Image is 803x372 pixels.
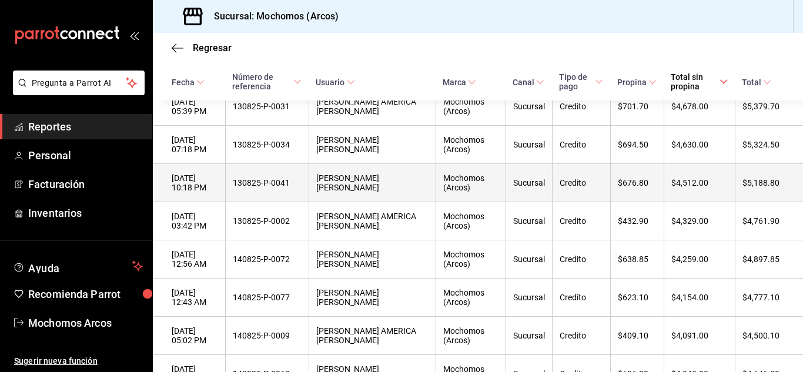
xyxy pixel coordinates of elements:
span: Usuario [316,78,354,87]
h3: Sucursal: Mochomos (Arcos) [205,9,339,24]
div: [DATE] 10:18 PM [172,173,218,192]
div: [PERSON_NAME] [PERSON_NAME] [316,288,429,307]
div: Sucursal [513,140,545,149]
span: Reportes [28,119,143,135]
span: Total [742,78,771,87]
div: Mochomos (Arcos) [443,97,498,116]
div: $638.85 [618,254,657,264]
div: Sucursal [513,102,545,111]
div: $4,329.00 [671,216,728,226]
div: $5,379.70 [742,102,784,111]
div: [DATE] 03:42 PM [172,212,218,230]
div: $694.50 [618,140,657,149]
span: Canal [513,78,544,87]
span: Personal [28,148,143,163]
div: [DATE] 12:56 AM [172,250,218,269]
div: Sucursal [513,254,545,264]
span: Número de referencia [232,72,302,91]
div: Credito [560,140,603,149]
span: Tipo de pago [559,72,603,91]
span: Fecha [172,78,205,87]
div: [DATE] 05:02 PM [172,326,218,345]
button: Pregunta a Parrot AI [13,71,145,95]
div: 130825-P-0041 [233,178,302,187]
div: 140825-P-0009 [233,331,302,340]
div: $4,630.00 [671,140,728,149]
span: Total sin propina [671,72,728,91]
div: $409.10 [618,331,657,340]
div: $5,188.80 [742,178,784,187]
button: open_drawer_menu [129,31,139,40]
a: Pregunta a Parrot AI [8,85,145,98]
div: $676.80 [618,178,657,187]
div: Sucursal [513,331,545,340]
span: Pregunta a Parrot AI [32,77,126,89]
div: 140825-P-0072 [233,254,302,264]
div: [PERSON_NAME] AMERICA [PERSON_NAME] [316,326,429,345]
div: Credito [560,178,603,187]
div: Mochomos (Arcos) [443,135,498,154]
div: $4,897.85 [742,254,784,264]
div: 130825-P-0031 [233,102,302,111]
div: Mochomos (Arcos) [443,288,498,307]
div: [PERSON_NAME] AMERICA [PERSON_NAME] [316,97,429,116]
div: Credito [560,254,603,264]
div: $623.10 [618,293,657,302]
div: 140825-P-0077 [233,293,302,302]
div: Credito [560,102,603,111]
div: $4,091.00 [671,331,728,340]
span: Marca [443,78,476,87]
div: [DATE] 05:39 PM [172,97,218,116]
span: Ayuda [28,259,128,273]
div: 130825-P-0034 [233,140,302,149]
div: $4,761.90 [742,216,784,226]
div: $701.70 [618,102,657,111]
div: $4,500.10 [742,331,784,340]
span: Propina [617,78,657,87]
div: [PERSON_NAME] [PERSON_NAME] [316,250,429,269]
div: 130825-P-0002 [233,216,302,226]
div: Sucursal [513,216,545,226]
span: Facturación [28,176,143,192]
div: [DATE] 12:43 AM [172,288,218,307]
span: Recomienda Parrot [28,286,143,302]
div: Credito [560,331,603,340]
div: $432.90 [618,216,657,226]
div: $4,512.00 [671,178,728,187]
div: Mochomos (Arcos) [443,250,498,269]
div: $4,777.10 [742,293,784,302]
div: [PERSON_NAME] [PERSON_NAME] [316,173,429,192]
div: [DATE] 07:18 PM [172,135,218,154]
span: Mochomos Arcos [28,315,143,331]
div: Sucursal [513,293,545,302]
div: Mochomos (Arcos) [443,326,498,345]
span: Inventarios [28,205,143,221]
span: Sugerir nueva función [14,355,143,367]
div: $5,324.50 [742,140,784,149]
div: Mochomos (Arcos) [443,173,498,192]
div: [PERSON_NAME] [PERSON_NAME] [316,135,429,154]
div: Mochomos (Arcos) [443,212,498,230]
div: $4,678.00 [671,102,728,111]
div: $4,154.00 [671,293,728,302]
div: Credito [560,216,603,226]
div: Sucursal [513,178,545,187]
div: [PERSON_NAME] AMERICA [PERSON_NAME] [316,212,429,230]
span: Regresar [193,42,232,53]
div: Credito [560,293,603,302]
button: Regresar [172,42,232,53]
div: $4,259.00 [671,254,728,264]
